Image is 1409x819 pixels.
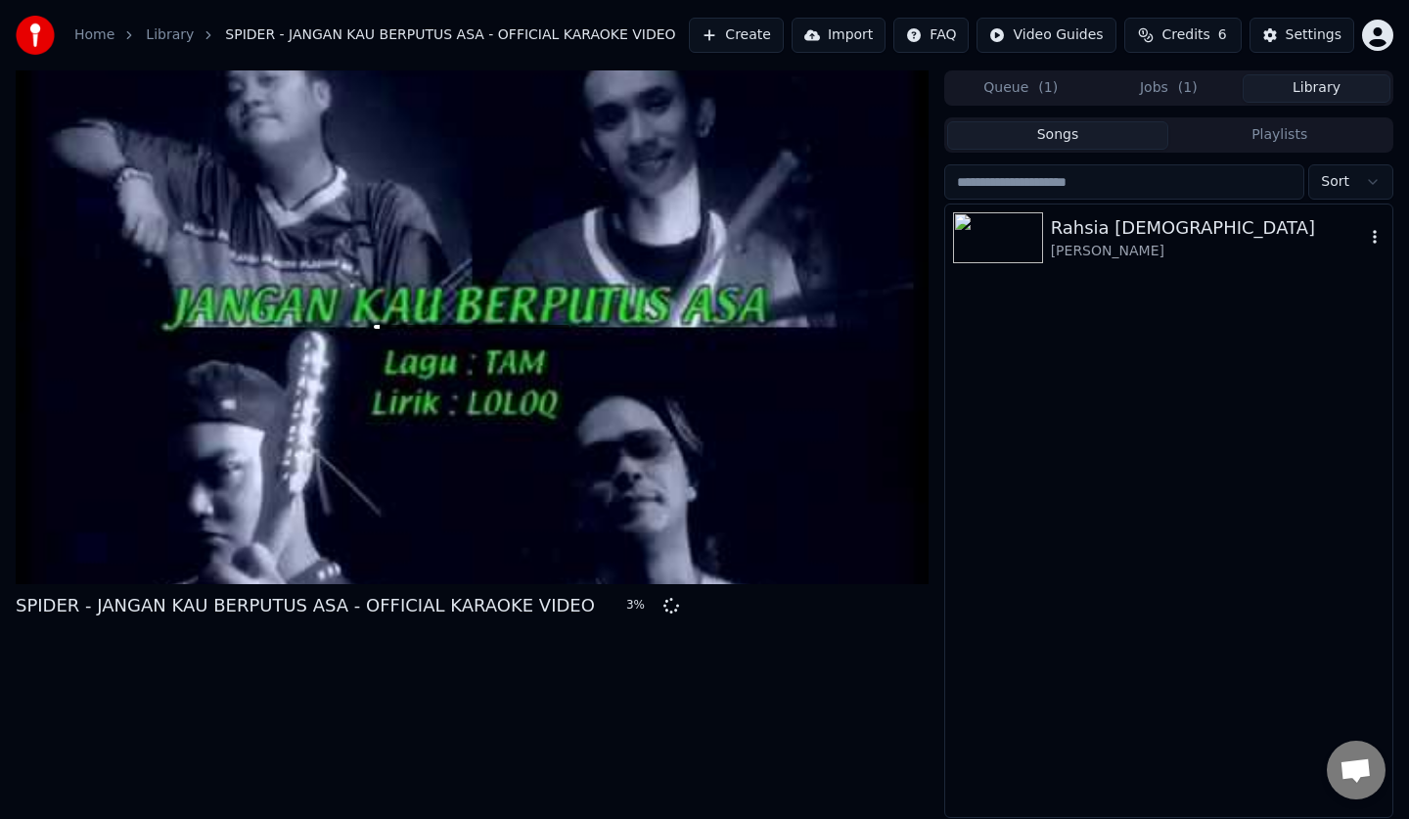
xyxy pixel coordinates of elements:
button: FAQ [893,18,969,53]
button: Create [689,18,784,53]
a: Open chat [1327,741,1386,799]
img: youka [16,16,55,55]
span: Sort [1321,172,1349,192]
span: Credits [1161,25,1209,45]
span: 6 [1218,25,1227,45]
a: Library [146,25,194,45]
a: Home [74,25,114,45]
button: Playlists [1168,121,1390,150]
div: Settings [1286,25,1341,45]
button: Jobs [1095,74,1243,103]
button: Import [792,18,886,53]
span: ( 1 ) [1038,78,1058,98]
button: Songs [947,121,1169,150]
nav: breadcrumb [74,25,676,45]
button: Queue [947,74,1095,103]
div: [PERSON_NAME] [1051,242,1365,261]
button: Credits6 [1124,18,1242,53]
span: SPIDER - JANGAN KAU BERPUTUS ASA - OFFICIAL KARAOKE VIDEO [225,25,675,45]
button: Settings [1250,18,1354,53]
button: Video Guides [977,18,1115,53]
div: Rahsia [DEMOGRAPHIC_DATA] [1051,214,1365,242]
div: 3 % [626,598,656,614]
button: Library [1243,74,1390,103]
span: ( 1 ) [1178,78,1198,98]
div: SPIDER - JANGAN KAU BERPUTUS ASA - OFFICIAL KARAOKE VIDEO [16,592,595,619]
